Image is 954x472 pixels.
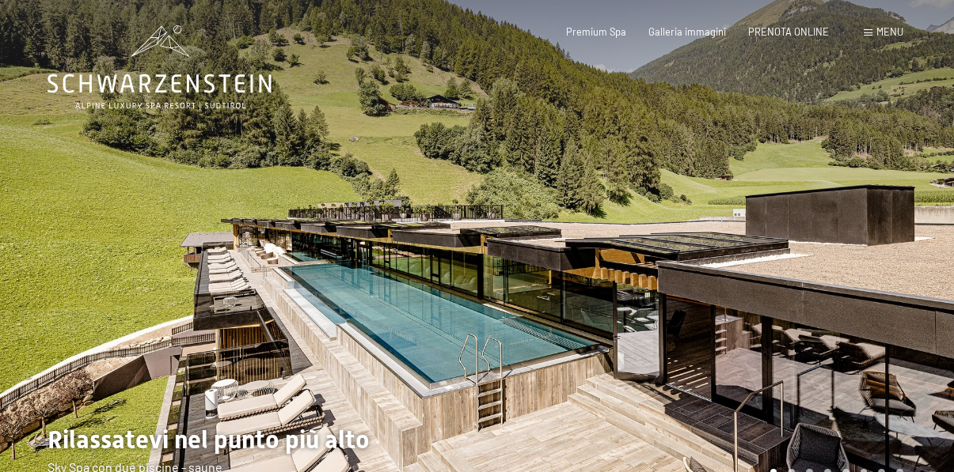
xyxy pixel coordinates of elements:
a: Galleria immagini [648,25,726,38]
span: Menu [876,25,903,38]
a: Premium Spa [566,25,626,38]
a: PRENOTA ONLINE [748,25,829,38]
